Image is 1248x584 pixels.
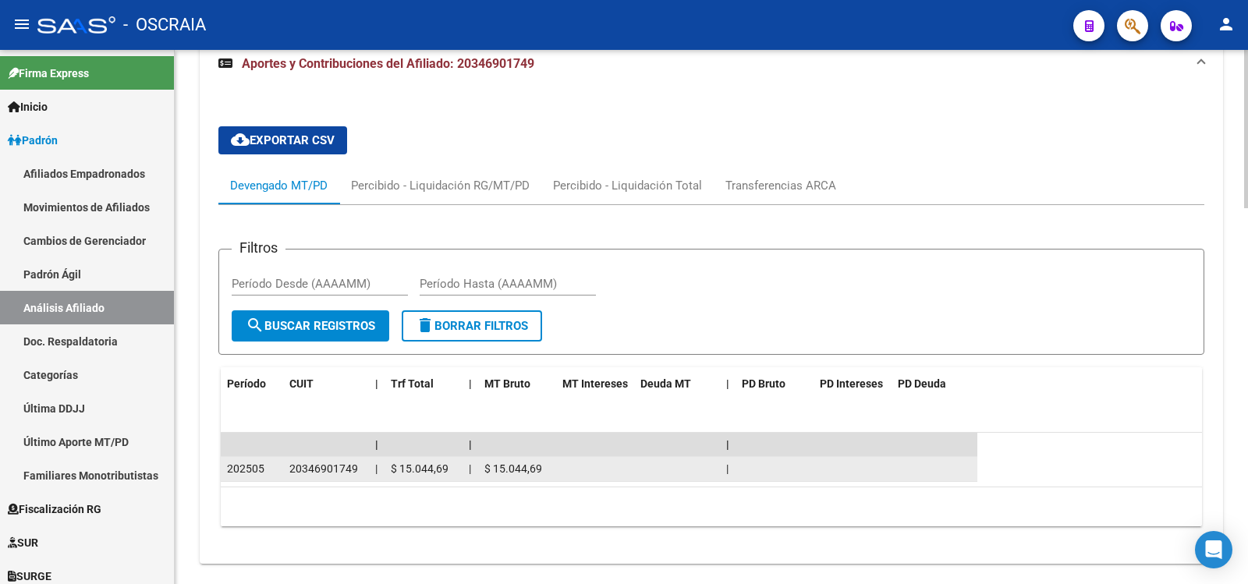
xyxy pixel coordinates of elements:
[12,15,31,34] mat-icon: menu
[484,462,542,475] span: $ 15.044,69
[391,462,448,475] span: $ 15.044,69
[232,237,285,259] h3: Filtros
[463,367,478,401] datatable-header-cell: |
[469,462,471,475] span: |
[221,367,283,401] datatable-header-cell: Período
[375,377,378,390] span: |
[726,377,729,390] span: |
[246,316,264,334] mat-icon: search
[892,367,977,401] datatable-header-cell: PD Deuda
[1217,15,1236,34] mat-icon: person
[351,177,530,194] div: Percibido - Liquidación RG/MT/PD
[726,462,729,475] span: |
[8,132,58,149] span: Padrón
[218,126,347,154] button: Exportar CSV
[391,377,434,390] span: Trf Total
[200,39,1223,89] mat-expansion-panel-header: Aportes y Contribuciones del Afiliado: 20346901749
[227,377,266,390] span: Período
[720,367,736,401] datatable-header-cell: |
[385,367,463,401] datatable-header-cell: Trf Total
[469,438,472,451] span: |
[289,462,358,475] span: 20346901749
[242,56,534,71] span: Aportes y Contribuciones del Afiliado: 20346901749
[8,65,89,82] span: Firma Express
[232,310,389,342] button: Buscar Registros
[289,377,314,390] span: CUIT
[634,367,720,401] datatable-header-cell: Deuda MT
[369,367,385,401] datatable-header-cell: |
[8,98,48,115] span: Inicio
[484,377,530,390] span: MT Bruto
[820,377,883,390] span: PD Intereses
[562,377,628,390] span: MT Intereses
[230,177,328,194] div: Devengado MT/PD
[8,534,38,551] span: SUR
[123,8,206,42] span: - OSCRAIA
[8,501,101,518] span: Fiscalización RG
[556,367,634,401] datatable-header-cell: MT Intereses
[736,367,814,401] datatable-header-cell: PD Bruto
[227,462,264,475] span: 202505
[814,367,892,401] datatable-header-cell: PD Intereses
[402,310,542,342] button: Borrar Filtros
[640,377,691,390] span: Deuda MT
[726,438,729,451] span: |
[742,377,785,390] span: PD Bruto
[375,438,378,451] span: |
[416,316,434,334] mat-icon: delete
[375,462,378,475] span: |
[725,177,836,194] div: Transferencias ARCA
[469,377,472,390] span: |
[283,367,369,401] datatable-header-cell: CUIT
[231,130,250,149] mat-icon: cloud_download
[246,319,375,333] span: Buscar Registros
[1195,531,1232,568] div: Open Intercom Messenger
[416,319,528,333] span: Borrar Filtros
[231,133,335,147] span: Exportar CSV
[553,177,702,194] div: Percibido - Liquidación Total
[478,367,556,401] datatable-header-cell: MT Bruto
[898,377,946,390] span: PD Deuda
[200,89,1223,564] div: Aportes y Contribuciones del Afiliado: 20346901749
